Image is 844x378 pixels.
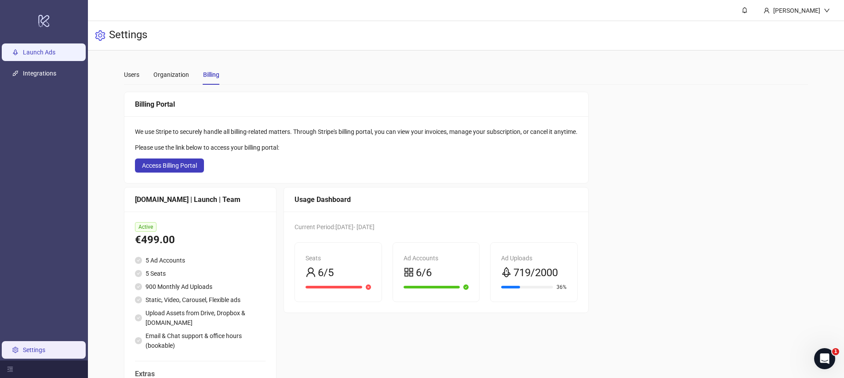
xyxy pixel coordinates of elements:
h3: Settings [109,28,147,43]
li: Email & Chat support & office hours (bookable) [135,331,266,350]
span: user [306,267,316,277]
span: user [764,7,770,14]
span: 719/2000 [513,265,558,281]
li: Upload Assets from Drive, Dropbox & [DOMAIN_NAME] [135,308,266,328]
div: Please use the link below to access your billing portal: [135,143,578,152]
div: [DOMAIN_NAME] | Launch | Team [135,194,266,205]
div: €499.00 [135,232,266,248]
span: menu-fold [7,366,13,372]
div: Organization [153,70,189,79]
span: down [824,7,830,14]
li: 5 Ad Accounts [135,256,266,265]
span: setting [95,30,105,41]
div: Usage Dashboard [295,194,578,205]
span: check-circle [135,296,142,303]
span: check-circle [463,284,469,290]
span: check-circle [135,337,142,344]
span: check-circle [135,283,142,290]
span: 6/6 [416,265,432,281]
div: Users [124,70,139,79]
button: Access Billing Portal [135,158,204,173]
a: Settings [23,346,45,353]
span: rocket [501,267,512,277]
span: 1 [832,348,839,355]
span: check-circle [135,257,142,264]
div: Ad Uploads [501,253,567,263]
div: Seats [306,253,371,263]
li: Static, Video, Carousel, Flexible ads [135,295,266,305]
span: 6/5 [318,265,334,281]
span: check-circle [135,270,142,277]
span: close-circle [366,284,371,290]
span: Active [135,222,156,232]
span: 36% [557,284,567,290]
span: bell [742,7,748,13]
li: 5 Seats [135,269,266,278]
iframe: Intercom live chat [814,348,835,369]
a: Launch Ads [23,49,55,56]
span: Current Period: [DATE] - [DATE] [295,223,375,230]
div: Ad Accounts [404,253,469,263]
div: We use Stripe to securely handle all billing-related matters. Through Stripe's billing portal, yo... [135,127,578,137]
li: 900 Monthly Ad Uploads [135,282,266,292]
span: appstore [404,267,414,277]
div: Billing [203,70,219,79]
a: Integrations [23,70,56,77]
span: check-circle [135,314,142,321]
div: [PERSON_NAME] [770,6,824,15]
span: Access Billing Portal [142,162,197,169]
div: Billing Portal [135,99,578,110]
